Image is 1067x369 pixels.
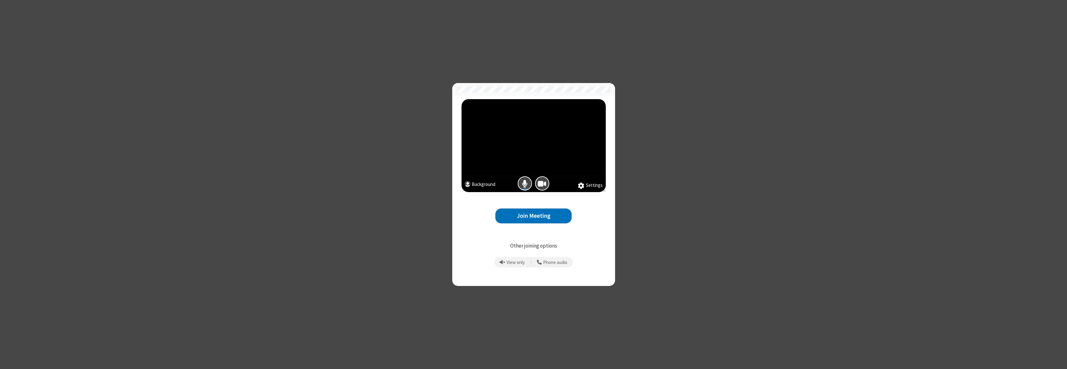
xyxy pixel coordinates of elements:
span: Phone audio [543,260,567,265]
button: Background [465,181,495,189]
p: Other joining options [462,242,606,250]
button: Use your phone for mic and speaker while you view the meeting on this device. [535,257,570,268]
button: Mic is on [518,176,532,191]
button: Settings [578,182,603,189]
button: Join Meeting [495,209,572,224]
span: View only [507,260,525,265]
button: Camera is on [535,176,549,191]
span: | [530,258,532,267]
button: Prevent echo when there is already an active mic and speaker in the room. [498,257,527,268]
